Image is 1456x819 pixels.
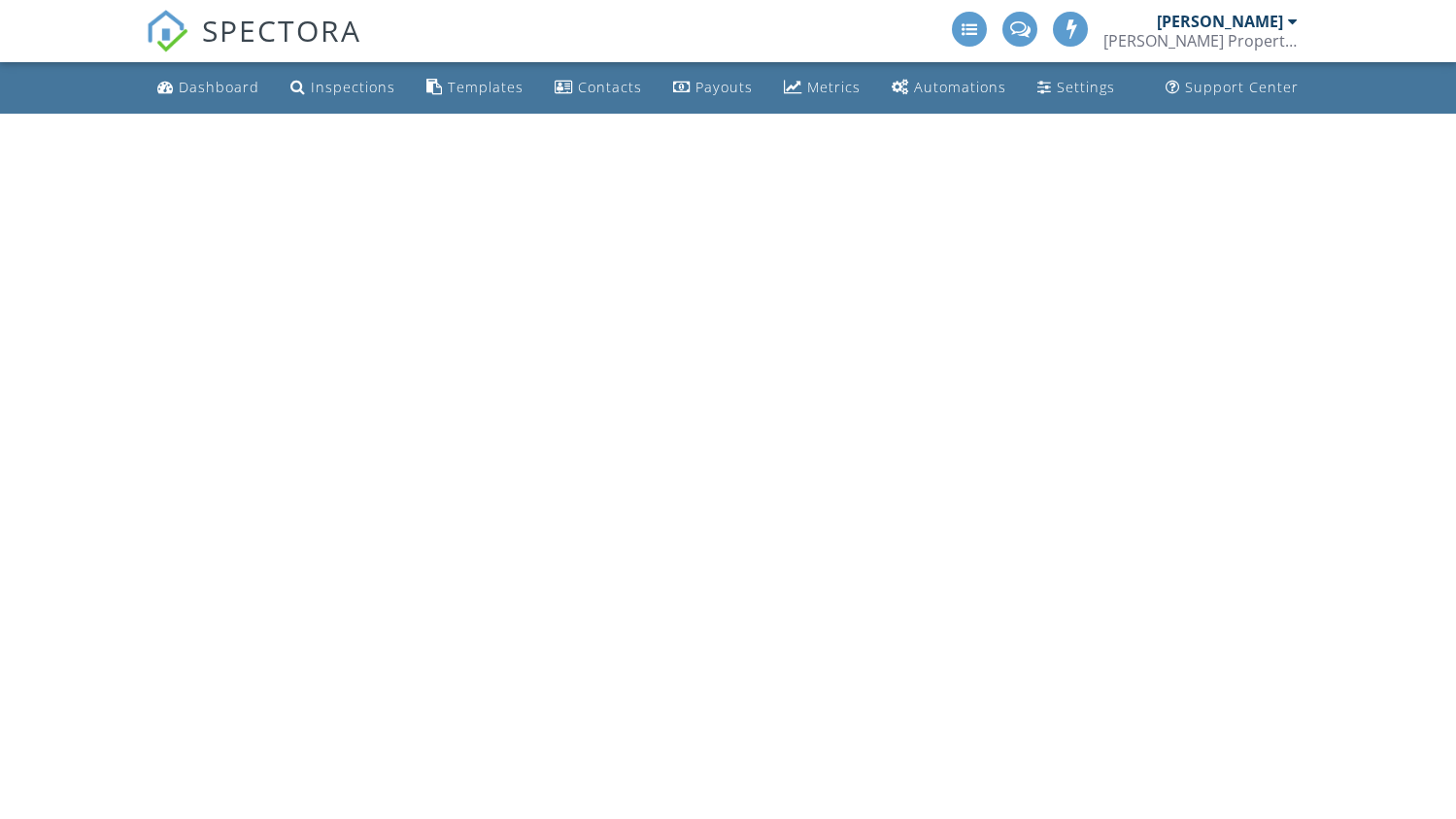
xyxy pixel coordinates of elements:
[448,78,524,96] div: Templates
[1030,70,1123,106] a: Settings
[547,70,650,106] a: Contacts
[283,70,403,106] a: Inspections
[202,10,361,51] span: SPECTORA
[1057,78,1115,96] div: Settings
[807,78,861,96] div: Metrics
[1158,70,1306,106] a: Support Center
[914,78,1006,96] div: Automations
[884,70,1014,106] a: Automations (Advanced)
[146,26,361,67] a: SPECTORA
[146,10,188,52] img: The Best Home Inspection Software - Spectora
[665,70,761,106] a: Payouts
[695,78,753,96] div: Payouts
[179,78,259,96] div: Dashboard
[419,70,531,106] a: Templates
[578,78,642,96] div: Contacts
[311,78,395,96] div: Inspections
[1157,12,1283,31] div: [PERSON_NAME]
[1185,78,1299,96] div: Support Center
[776,70,868,106] a: Metrics
[1103,31,1298,51] div: Bailey Property Inspections
[150,70,267,106] a: Dashboard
